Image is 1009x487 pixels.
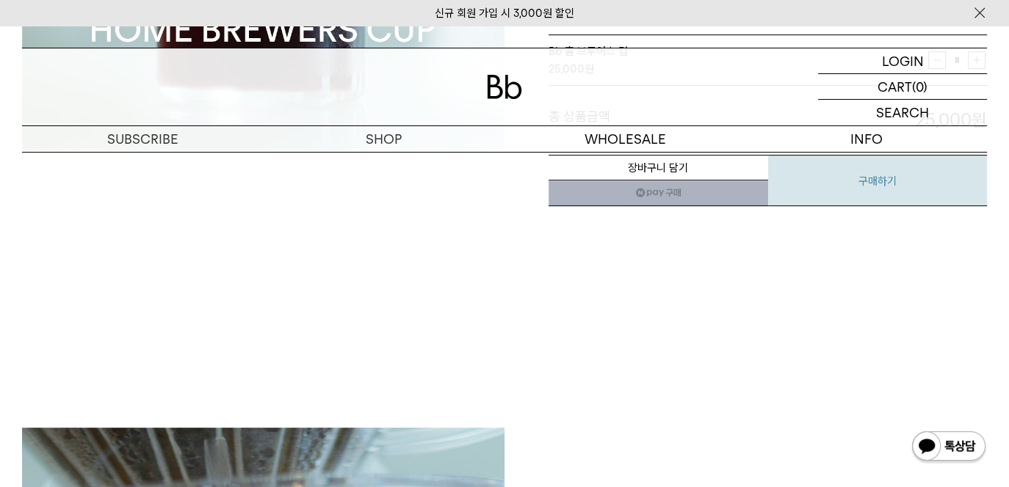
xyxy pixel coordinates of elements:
[746,126,988,152] p: INFO
[912,74,927,99] p: (0)
[549,180,768,206] a: 새창
[435,7,574,20] a: 신규 회원 가입 시 3,000원 할인
[882,48,924,73] p: LOGIN
[549,155,768,180] button: 장바구니 담기
[504,126,746,152] p: WHOLESALE
[22,126,264,152] a: SUBSCRIBE
[818,48,987,74] a: LOGIN
[487,75,522,99] img: 로고
[818,74,987,100] a: CART (0)
[264,126,505,152] a: SHOP
[878,74,912,99] p: CART
[768,155,988,206] button: 구매하기
[911,430,987,465] img: 카카오톡 채널 1:1 채팅 버튼
[876,100,929,125] p: SEARCH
